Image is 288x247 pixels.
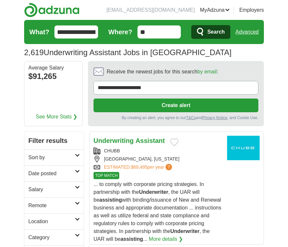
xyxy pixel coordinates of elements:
span: Receive the newest jobs for this search : [107,68,218,76]
a: Sort by [24,149,84,165]
button: Add to favorite jobs [170,138,179,146]
a: Category [24,229,84,245]
strong: assisting [99,197,122,203]
span: 2,619 [24,47,44,58]
div: Average Salary [28,65,79,70]
strong: Underwriting [94,137,134,144]
span: Search [207,25,224,39]
h2: Filter results [24,132,84,149]
h2: Remote [28,202,75,209]
img: Adzuna logo [24,3,79,17]
a: More details ❯ [149,235,183,243]
a: by email [197,69,217,74]
span: TOP MATCH [94,172,119,179]
a: CHUBB [104,148,120,153]
h2: Category [28,234,75,241]
span: ? [166,164,172,170]
a: See More Stats ❯ [36,113,78,121]
a: Advanced [236,25,259,39]
label: What? [29,27,49,37]
h2: Location [28,218,75,225]
div: $91,265 [28,70,79,82]
a: Date posted [24,165,84,181]
button: Create alert [94,99,258,112]
a: MyAdzuna [200,6,230,14]
h2: Sort by [28,154,75,162]
span: ... to comply with corporate pricing strategies. In partnership with the , the UAR will be with b... [94,181,221,242]
li: [EMAIL_ADDRESS][DOMAIN_NAME] [107,6,195,14]
div: By creating an alert, you agree to our and , and Cookie Use. [94,115,258,121]
h2: Salary [28,186,75,193]
a: Employers [239,6,264,14]
strong: assisting [121,236,143,242]
a: Privacy Notice [202,116,227,120]
label: Where? [108,27,132,37]
a: ESTIMATED:$69,495per year? [104,164,173,171]
a: Salary [24,181,84,197]
div: [GEOGRAPHIC_DATA], [US_STATE] [94,156,222,162]
button: Search [191,25,230,39]
a: Location [24,213,84,229]
h1: Underwriting Assistant Jobs in [GEOGRAPHIC_DATA] [24,48,232,57]
a: Underwriting Assistant [94,137,165,144]
img: Chubb logo [227,136,260,160]
h2: Date posted [28,170,75,178]
strong: Assistant [136,137,165,144]
strong: Underwriter [139,189,168,195]
span: $69,495 [131,164,148,170]
a: T&Cs [186,116,196,120]
strong: Underwriter [170,228,200,234]
a: Remote [24,197,84,213]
